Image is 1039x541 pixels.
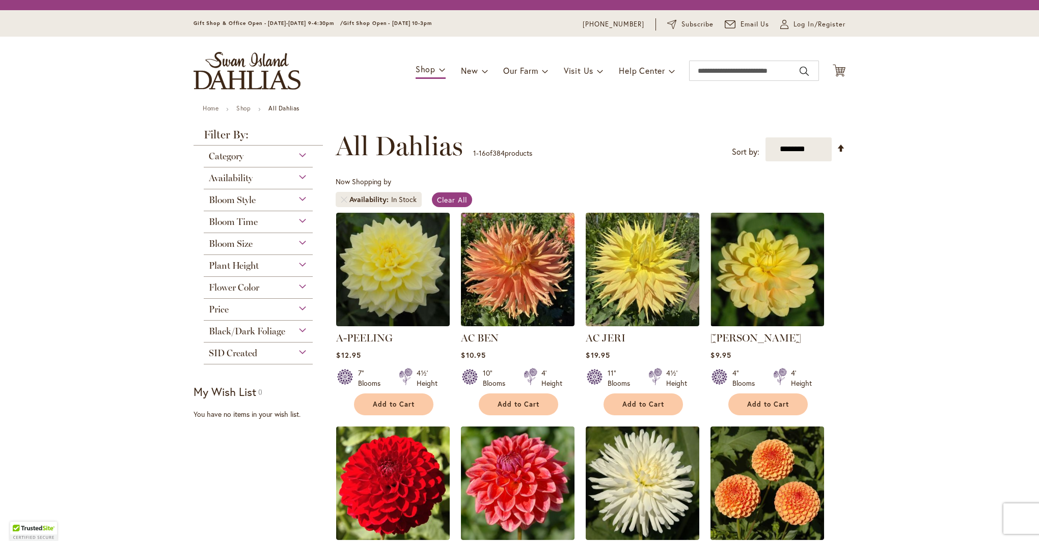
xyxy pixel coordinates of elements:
[194,20,343,26] span: Gift Shop & Office Open - [DATE]-[DATE] 9-4:30pm /
[336,131,463,161] span: All Dahlias
[586,332,625,344] a: AC JERI
[725,19,770,30] a: Email Us
[209,194,256,206] span: Bloom Style
[667,19,714,30] a: Subscribe
[498,400,539,409] span: Add to Cart
[583,19,644,30] a: [PHONE_NUMBER]
[416,64,435,74] span: Shop
[710,213,824,326] img: AHOY MATEY
[503,65,538,76] span: Our Farm
[586,426,699,540] img: ALL TRIUMPH
[336,177,391,186] span: Now Shopping by
[780,19,845,30] a: Log In/Register
[710,350,731,360] span: $9.95
[461,332,499,344] a: AC BEN
[622,400,664,409] span: Add to Cart
[209,326,285,337] span: Black/Dark Foliage
[791,368,812,388] div: 4' Height
[354,393,433,415] button: Add to Cart
[586,213,699,326] img: AC Jeri
[747,400,789,409] span: Add to Cart
[586,319,699,328] a: AC Jeri
[461,426,575,540] img: ALL THAT JAZZ
[437,195,467,205] span: Clear All
[341,196,347,203] a: Remove Availability In Stock
[473,145,532,161] p: - of products
[209,260,259,271] span: Plant Height
[541,368,562,388] div: 4' Height
[564,65,593,76] span: Visit Us
[794,19,845,30] span: Log In/Register
[194,384,256,399] strong: My Wish List
[461,213,575,326] img: AC BEN
[391,194,417,205] div: In Stock
[619,65,665,76] span: Help Center
[336,350,361,360] span: $12.95
[732,143,759,161] label: Sort by:
[417,368,438,388] div: 4½' Height
[681,19,714,30] span: Subscribe
[461,65,478,76] span: New
[479,393,558,415] button: Add to Cart
[194,409,330,419] div: You have no items in your wish list.
[209,282,259,293] span: Flower Color
[343,20,432,26] span: Gift Shop Open - [DATE] 10-3pm
[710,319,824,328] a: AHOY MATEY
[236,104,251,112] a: Shop
[483,368,511,388] div: 10" Blooms
[493,148,505,158] span: 384
[358,368,387,388] div: 7" Blooms
[461,319,575,328] a: AC BEN
[349,194,391,205] span: Availability
[710,426,824,540] img: AMBER QUEEN
[336,319,450,328] a: A-Peeling
[608,368,636,388] div: 11" Blooms
[732,368,761,388] div: 4" Blooms
[203,104,218,112] a: Home
[209,348,257,359] span: SID Created
[209,238,253,249] span: Bloom Size
[604,393,683,415] button: Add to Cart
[666,368,687,388] div: 4½' Height
[336,426,450,540] img: ALI OOP
[461,350,485,360] span: $10.95
[209,173,253,184] span: Availability
[432,192,472,207] a: Clear All
[473,148,476,158] span: 1
[741,19,770,30] span: Email Us
[710,332,801,344] a: [PERSON_NAME]
[586,350,610,360] span: $19.95
[479,148,486,158] span: 16
[194,129,323,146] strong: Filter By:
[209,151,243,162] span: Category
[10,522,57,541] div: TrustedSite Certified
[728,393,808,415] button: Add to Cart
[336,213,450,326] img: A-Peeling
[268,104,299,112] strong: All Dahlias
[373,400,415,409] span: Add to Cart
[209,216,258,227] span: Bloom Time
[336,332,393,344] a: A-PEELING
[194,52,300,90] a: store logo
[800,63,809,79] button: Search
[209,304,229,315] span: Price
